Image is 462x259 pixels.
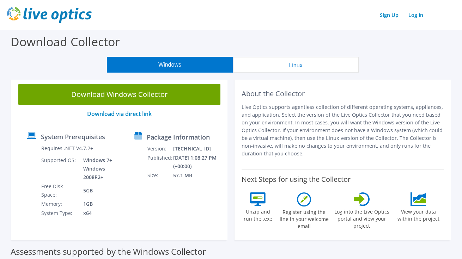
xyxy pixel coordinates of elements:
td: System Type: [41,209,78,218]
td: Windows 7+ Windows 2008R2+ [78,156,123,182]
a: Log In [405,10,427,20]
td: Version: [147,144,173,153]
a: Download Windows Collector [18,84,220,105]
button: Windows [107,57,233,73]
button: Linux [233,57,359,73]
td: [TECHNICAL_ID] [173,144,224,153]
a: Download via direct link [87,110,152,118]
td: x64 [78,209,123,218]
label: Unzip and run the .exe [242,206,274,222]
label: View your data within the project [393,206,444,222]
label: Requires .NET V4.7.2+ [41,145,93,152]
td: Memory: [41,199,78,209]
p: Live Optics supports agentless collection of different operating systems, appliances, and applica... [242,103,444,158]
h2: About the Collector [242,90,444,98]
td: 1GB [78,199,123,209]
label: Register using the line in your welcome email [278,206,330,230]
td: Size: [147,171,173,180]
label: Download Collector [11,33,120,50]
label: Package Information [147,134,210,141]
td: 57.1 MB [173,171,224,180]
label: System Prerequisites [41,133,105,140]
label: Next Steps for using the Collector [242,175,351,184]
td: [DATE] 1:08:27 PM (+00:00) [173,153,224,171]
td: Published: [147,153,173,171]
label: Log into the Live Optics portal and view your project [334,206,389,229]
td: Supported OS: [41,156,78,182]
img: live_optics_svg.svg [7,7,92,23]
td: Free Disk Space: [41,182,78,199]
a: Sign Up [376,10,402,20]
td: 5GB [78,182,123,199]
label: Assessments supported by the Windows Collector [11,248,206,255]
